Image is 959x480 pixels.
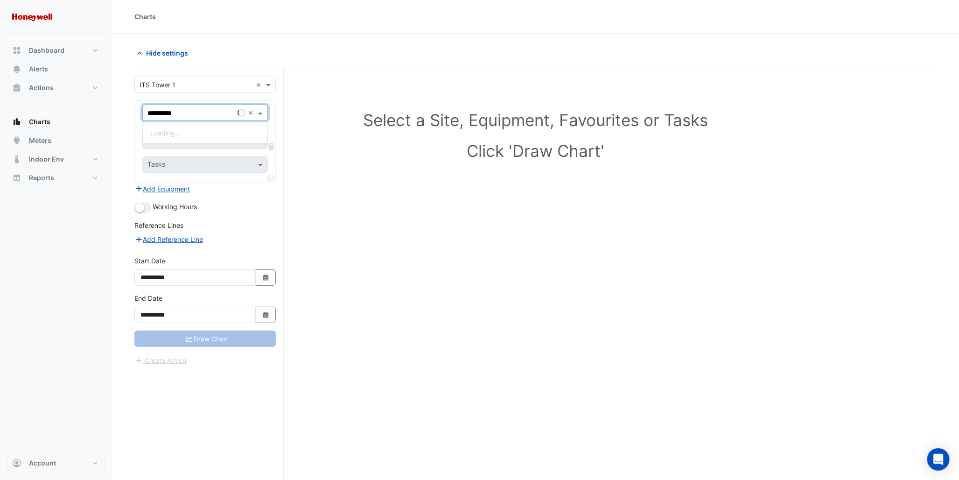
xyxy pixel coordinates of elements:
[134,45,194,61] button: Hide settings
[7,131,105,150] button: Meters
[12,83,21,92] app-icon: Actions
[7,78,105,97] button: Actions
[134,184,191,194] button: Add Equipment
[12,46,21,55] app-icon: Dashboard
[134,293,162,303] label: End Date
[134,220,183,230] label: Reference Lines
[29,46,64,55] span: Dashboard
[155,141,916,161] h1: Click 'Draw Chart'
[134,12,156,21] div: Charts
[262,311,270,319] fa-icon: Select Date
[29,64,48,74] span: Alerts
[7,169,105,187] button: Reports
[267,174,273,182] span: Clone Favourites and Tasks from this Equipment to other Equipment
[927,448,950,471] div: Open Intercom Messenger
[7,150,105,169] button: Indoor Env
[29,117,50,127] span: Charts
[143,126,267,140] div: Loading...
[134,256,166,266] label: Start Date
[29,83,54,92] span: Actions
[12,64,21,74] app-icon: Alerts
[29,459,56,468] span: Account
[146,159,165,171] div: Tasks
[134,234,204,245] button: Add Reference Line
[12,155,21,164] app-icon: Indoor Env
[7,41,105,60] button: Dashboard
[143,122,267,143] div: Options List
[7,60,105,78] button: Alerts
[256,80,264,90] span: Clear
[153,203,197,211] span: Working Hours
[267,142,276,150] span: Choose Function
[12,136,21,145] app-icon: Meters
[29,155,64,164] span: Indoor Env
[262,274,270,282] fa-icon: Select Date
[29,136,51,145] span: Meters
[7,113,105,131] button: Charts
[155,110,916,130] h1: Select a Site, Equipment, Favourites or Tasks
[12,173,21,183] app-icon: Reports
[12,117,21,127] app-icon: Charts
[134,355,187,363] app-escalated-ticket-create-button: Please correct errors first
[7,454,105,473] button: Account
[248,108,256,118] span: Clear
[29,173,54,183] span: Reports
[146,48,188,58] span: Hide settings
[11,7,53,26] img: Company Logo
